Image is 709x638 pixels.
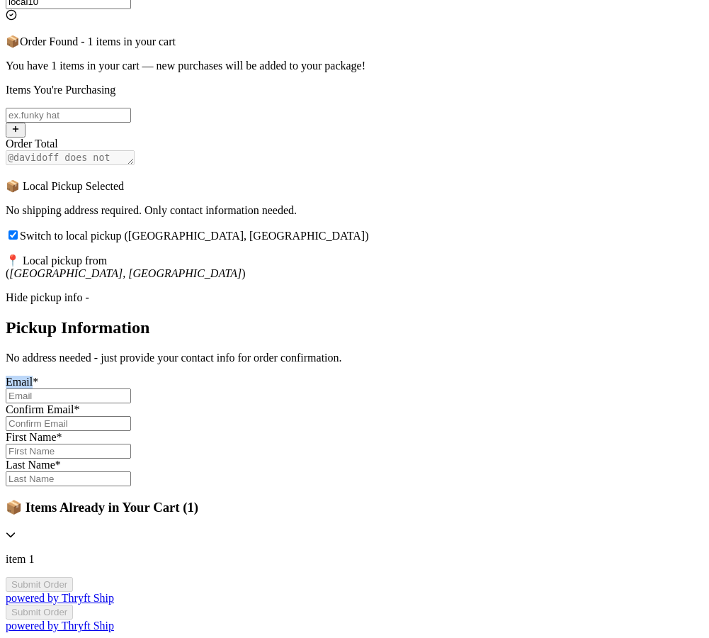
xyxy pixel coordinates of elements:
[6,459,61,471] label: Last Name
[6,376,38,388] label: Email
[6,471,131,486] input: Last Name
[6,388,131,403] input: Email
[8,230,18,240] input: Switch to local pickup ([GEOGRAPHIC_DATA], [GEOGRAPHIC_DATA])
[6,431,62,443] label: First Name
[6,592,114,604] a: powered by Thryft Ship
[6,416,131,431] input: Confirm Email
[6,108,131,123] input: ex.funky hat
[6,204,703,217] p: No shipping address required. Only contact information needed.
[6,84,703,96] p: Items You're Purchasing
[6,352,703,364] p: No address needed - just provide your contact info for order confirmation.
[6,605,73,620] button: Submit Order
[6,553,703,566] p: item 1
[6,500,703,515] h3: 📦 Items Already in Your Cart ( 1 )
[20,230,369,242] span: Switch to local pickup ([GEOGRAPHIC_DATA], [GEOGRAPHIC_DATA])
[6,620,114,632] a: powered by Thryft Ship
[6,35,20,47] span: 📦
[9,267,242,279] em: [GEOGRAPHIC_DATA], [GEOGRAPHIC_DATA]
[6,444,131,459] input: First Name
[6,60,703,72] p: You have 1 items in your cart — new purchases will be added to your package!
[6,403,79,415] label: Confirm Email
[20,35,176,47] span: Order Found - 1 items in your cart
[6,291,703,304] div: Hide pickup info -
[6,254,703,280] p: 📍 Local pickup from ( )
[6,179,703,193] p: 📦 Local Pickup Selected
[6,138,703,150] div: Order Total
[6,318,703,337] h2: Pickup Information
[6,577,73,592] button: Submit Order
